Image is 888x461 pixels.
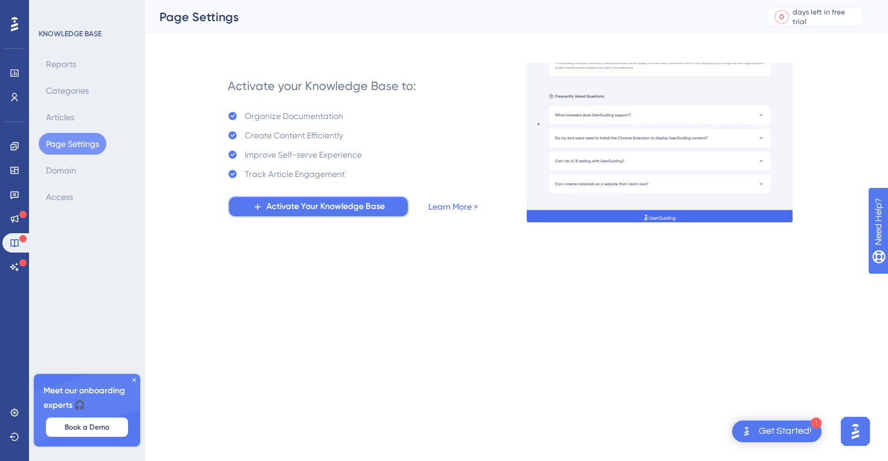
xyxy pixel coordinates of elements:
[39,29,101,39] div: KNOWLEDGE BASE
[793,7,860,27] div: days left in free trial
[39,186,80,208] button: Access
[266,199,385,214] span: Activate Your Knowledge Base
[39,160,83,181] button: Domain
[739,424,754,439] img: launcher-image-alternative-text
[228,77,416,94] div: Activate your Knowledge Base to:
[245,147,362,162] div: Improve Self-serve Experience
[159,8,737,25] div: Page Settings
[526,62,793,223] img: a27db7f7ef9877a438c7956077c236be.gif
[28,3,76,18] span: Need Help?
[245,128,343,143] div: Create Content Efficiently
[245,109,343,123] div: Organize Documentation
[65,422,109,432] span: Book a Demo
[428,199,478,214] a: Learn More >
[732,421,822,442] div: Open Get Started! checklist, remaining modules: 1
[46,417,128,437] button: Book a Demo
[245,167,345,181] div: Track Article Engagement
[759,425,812,438] div: Get Started!
[837,413,874,450] iframe: UserGuiding AI Assistant Launcher
[39,80,96,102] button: Categories
[39,106,82,128] button: Articles
[43,384,130,413] span: Meet our onboarding experts 🎧
[811,417,822,428] div: 1
[779,12,784,22] div: 0
[39,133,106,155] button: Page Settings
[39,53,83,75] button: Reports
[228,196,409,218] button: Activate Your Knowledge Base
